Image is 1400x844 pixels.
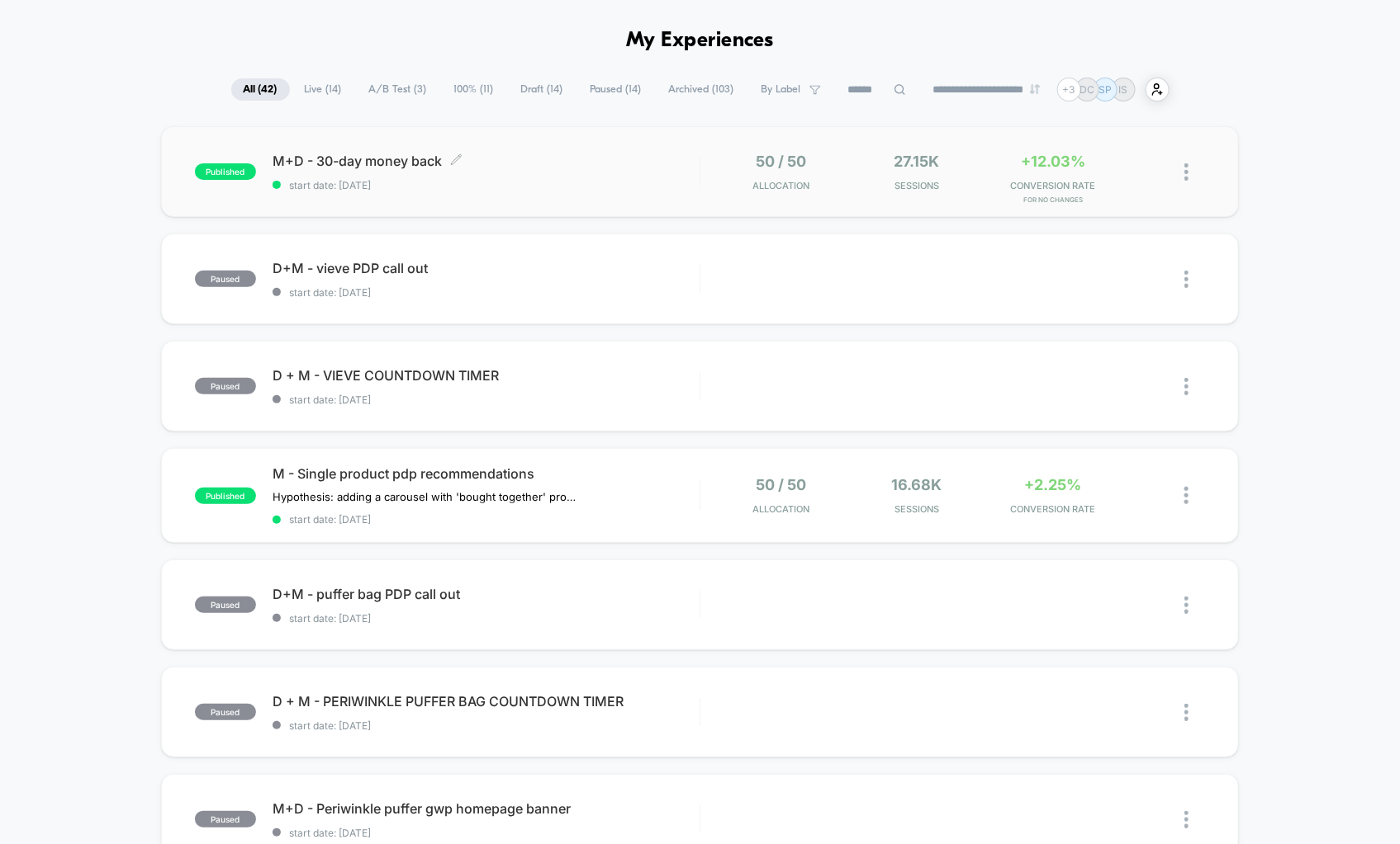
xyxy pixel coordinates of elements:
[657,78,747,101] span: Archived ( 103 )
[273,465,700,482] span: M - Single product pdp recommendations
[357,78,439,101] span: A/B Test ( 3 )
[273,286,700,299] span: start date: [DATE]
[752,180,809,191] span: Allocation
[1184,271,1189,288] img: close
[578,78,654,101] span: Paused ( 14 )
[273,719,700,732] span: start date: [DATE]
[1184,811,1189,828] img: close
[756,153,806,170] span: 50 / 50
[626,29,774,53] h1: My Experiences
[892,476,942,493] span: 16.68k
[273,179,700,191] span: start date: [DATE]
[1030,84,1040,94] img: end
[195,271,256,287] span: paused
[273,513,700,526] span: start date: [DATE]
[273,490,579,503] span: Hypothesis: adding a carousel with 'bought together' product recommendations to PDPs will increas...
[1184,163,1189,181] img: close
[195,163,256,180] span: published
[1099,83,1112,96] p: SP
[273,260,700,276] span: D+M - vieve PDP call out
[273,827,700,839] span: start date: [DATE]
[1080,83,1094,96] p: DC
[273,153,700,169] span: M+D - 30-day money back
[752,503,809,515] span: Allocation
[195,378,256,394] span: paused
[1184,704,1189,721] img: close
[273,693,700,710] span: D + M - PERIWINKLE PUFFER BAG COUNTDOWN TIMER
[756,476,806,493] span: 50 / 50
[1021,153,1085,170] span: +12.03%
[292,78,354,101] span: Live ( 14 )
[1057,78,1081,101] div: + 3
[762,83,801,96] span: By Label
[273,612,700,625] span: start date: [DATE]
[989,503,1118,515] span: CONVERSION RATE
[273,800,700,817] span: M+D - Periwinkle puffer gwp homepage banner
[989,196,1118,204] span: for no changes
[853,503,981,515] span: Sessions
[509,78,576,101] span: Draft ( 14 )
[195,811,256,827] span: paused
[1025,476,1082,493] span: +2.25%
[273,586,700,602] span: D+M - puffer bag PDP call out
[1184,487,1189,504] img: close
[273,367,700,384] span: D + M - VIEVE COUNTDOWN TIMER
[1184,596,1189,614] img: close
[273,394,700,406] span: start date: [DATE]
[1119,83,1128,96] p: IS
[195,596,256,613] span: paused
[989,180,1118,191] span: CONVERSION RATE
[231,78,290,101] span: All ( 42 )
[895,153,940,170] span: 27.15k
[853,180,981,191] span: Sessions
[442,78,506,101] span: 100% ( 11 )
[1184,378,1189,395] img: close
[195,704,256,720] span: paused
[195,488,256,504] span: published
